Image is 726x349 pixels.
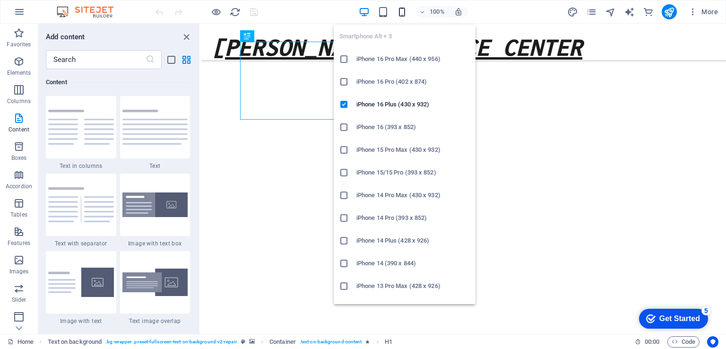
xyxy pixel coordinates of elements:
[12,296,26,304] p: Slider
[241,339,245,344] i: This element is a customizable preset
[229,6,241,17] button: reload
[181,31,192,43] button: close panel
[269,336,296,348] span: Click to select. Double-click to edit
[356,190,470,201] h6: iPhone 14 Pro Max (430 x 932)
[46,251,116,325] div: Image with text
[46,317,116,325] span: Image with text
[120,251,190,325] div: Text image overlap
[249,339,255,344] i: This element contains a background
[662,4,677,19] button: publish
[7,41,31,48] p: Favorites
[586,7,597,17] i: Pages (Ctrl+Alt+S)
[356,280,470,292] h6: iPhone 13 Pro Max (428 x 926)
[6,183,32,190] p: Accordion
[8,336,34,348] a: Click to cancel selection. Double-click to open Pages
[356,212,470,224] h6: iPhone 14 Pro (393 x 852)
[356,99,470,110] h6: iPhone 16 Plus (430 x 932)
[356,235,470,246] h6: iPhone 14 Plus (428 x 926)
[48,336,392,348] nav: breadcrumb
[70,2,79,11] div: 5
[46,162,116,170] span: Text in columns
[356,76,470,87] h6: iPhone 16 Pro (402 x 874)
[11,154,27,162] p: Boxes
[645,336,659,348] span: 00 00
[356,144,470,156] h6: iPhone 15 Pro Max (430 x 932)
[635,336,660,348] h6: Session time
[624,6,635,17] button: text_generator
[46,31,85,43] h6: Add content
[9,126,29,133] p: Content
[651,338,653,345] span: :
[415,6,449,17] button: 100%
[48,268,114,297] img: text-with-image-v4.svg
[9,268,29,275] p: Images
[165,54,177,65] button: list-view
[356,258,470,269] h6: iPhone 14 (390 x 844)
[8,239,30,247] p: Features
[230,7,241,17] i: Reload page
[28,10,69,19] div: Get Started
[120,174,190,247] div: Image with text box
[7,69,31,77] p: Elements
[567,6,579,17] button: design
[643,6,654,17] button: commerce
[54,6,125,17] img: Editor Logo
[672,336,695,348] span: Code
[356,53,470,65] h6: iPhone 16 Pro Max (440 x 956)
[605,6,616,17] button: navigator
[7,97,31,105] p: Columns
[567,7,578,17] i: Design (Ctrl+Alt+Y)
[707,336,718,348] button: Usercentrics
[105,336,237,348] span: . bg-wrapper .preset-fullscreen-text-on-background-v2-repair
[688,7,718,17] span: More
[120,240,190,247] span: Image with text box
[356,167,470,178] h6: iPhone 15/15 Pro (393 x 852)
[10,211,27,218] p: Tables
[454,8,463,16] i: On resize automatically adjust zoom level to fit chosen device.
[684,4,722,19] button: More
[122,269,188,297] img: text-image-overlap.svg
[385,336,392,348] span: Click to select. Double-click to edit
[181,54,192,65] button: grid-view
[120,317,190,325] span: Text image overlap
[300,336,362,348] span: . text-on-background-content
[667,336,700,348] button: Code
[122,192,188,218] img: image-with-text-box.svg
[46,77,190,88] h6: Content
[586,6,597,17] button: pages
[48,336,102,348] span: Click to select. Double-click to edit
[365,339,370,344] i: Element contains an animation
[46,174,116,247] div: Text with separator
[624,7,635,17] i: AI Writer
[8,5,77,25] div: Get Started 5 items remaining, 0% complete
[120,162,190,170] span: Text
[664,7,674,17] i: Publish
[356,303,470,314] h6: iPhone 13/13 Pro (390 x 844)
[356,122,470,133] h6: iPhone 16 (393 x 852)
[430,6,445,17] h6: 100%
[46,50,146,69] input: Search
[48,110,114,145] img: text-in-columns.svg
[643,7,654,17] i: Commerce
[605,7,616,17] i: Navigator
[48,187,114,222] img: text-with-separator.svg
[210,6,222,17] button: Click here to leave preview mode and continue editing
[46,96,116,170] div: Text in columns
[122,110,188,145] img: text.svg
[120,96,190,170] div: Text
[46,240,116,247] span: Text with separator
